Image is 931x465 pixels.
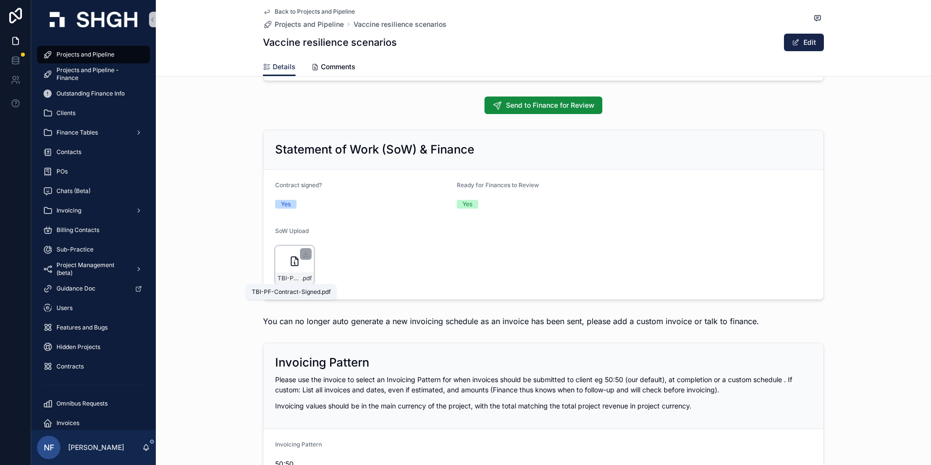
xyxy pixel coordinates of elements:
[301,274,312,282] span: .pdf
[263,36,397,49] h1: Vaccine resilience scenarios
[275,227,309,234] span: SoW Upload
[275,8,355,16] span: Back to Projects and Pipeline
[37,46,150,63] a: Projects and Pipeline
[56,246,93,253] span: Sub-Practice
[275,142,474,157] h2: Statement of Work (SoW) & Finance
[56,400,108,407] span: Omnibus Requests
[484,97,602,114] button: Send to Finance for Review
[457,181,539,189] span: Ready for Finances to Review
[275,181,322,189] span: Contract signed?
[56,109,75,117] span: Clients
[37,280,150,297] a: Guidance Doc
[37,143,150,161] a: Contacts
[263,8,355,16] a: Back to Projects and Pipeline
[275,19,344,29] span: Projects and Pipeline
[275,441,322,448] span: Invoicing Pattern
[354,19,447,29] a: Vaccine resilience scenarios
[56,363,84,370] span: Contracts
[56,261,128,277] span: Project Management (beta)
[56,51,114,58] span: Projects and Pipeline
[37,299,150,317] a: Users
[44,442,54,453] span: NF
[252,288,331,296] div: TBI-PF-Contract-Signed.pdf
[311,58,355,77] a: Comments
[56,187,91,195] span: Chats (Beta)
[275,355,369,370] h2: Invoicing Pattern
[37,104,150,122] a: Clients
[281,200,291,209] div: Yes
[56,148,81,156] span: Contacts
[56,324,108,331] span: Features and Bugs
[273,62,296,72] span: Details
[506,100,595,110] span: Send to Finance for Review
[31,39,156,430] div: scrollable content
[37,221,150,239] a: Billing Contacts
[263,315,759,327] h4: You can no longer auto generate a new invoicing schedule as an invoice has been sent, please add ...
[56,226,99,234] span: Billing Contacts
[56,285,95,292] span: Guidance Doc
[56,168,68,175] span: POs
[56,304,73,312] span: Users
[37,124,150,141] a: Finance Tables
[37,182,150,200] a: Chats (Beta)
[37,338,150,356] a: Hidden Projects
[56,419,79,427] span: Invoices
[37,260,150,278] a: Project Management (beta)
[50,12,137,27] img: App logo
[321,62,355,72] span: Comments
[56,66,140,82] span: Projects and Pipeline - Finance
[37,241,150,258] a: Sub-Practice
[463,200,472,209] div: Yes
[278,274,301,282] span: TBI-PF-Contract-Signed
[56,207,81,214] span: Invoicing
[37,358,150,375] a: Contracts
[263,19,344,29] a: Projects and Pipeline
[56,129,98,136] span: Finance Tables
[37,65,150,83] a: Projects and Pipeline - Finance
[37,319,150,336] a: Features and Bugs
[37,163,150,180] a: POs
[784,34,824,51] button: Edit
[275,401,812,411] p: Invoicing values should be in the main currency of the project, with the total matching the total...
[37,85,150,102] a: Outstanding Finance Info
[275,374,812,395] p: Please use the invoice to select an Invoicing Pattern for when invoices should be submitted to cl...
[37,202,150,219] a: Invoicing
[56,90,125,97] span: Outstanding Finance Info
[56,343,100,351] span: Hidden Projects
[37,414,150,432] a: Invoices
[263,58,296,77] a: Details
[37,395,150,412] a: Omnibus Requests
[68,443,124,452] p: [PERSON_NAME]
